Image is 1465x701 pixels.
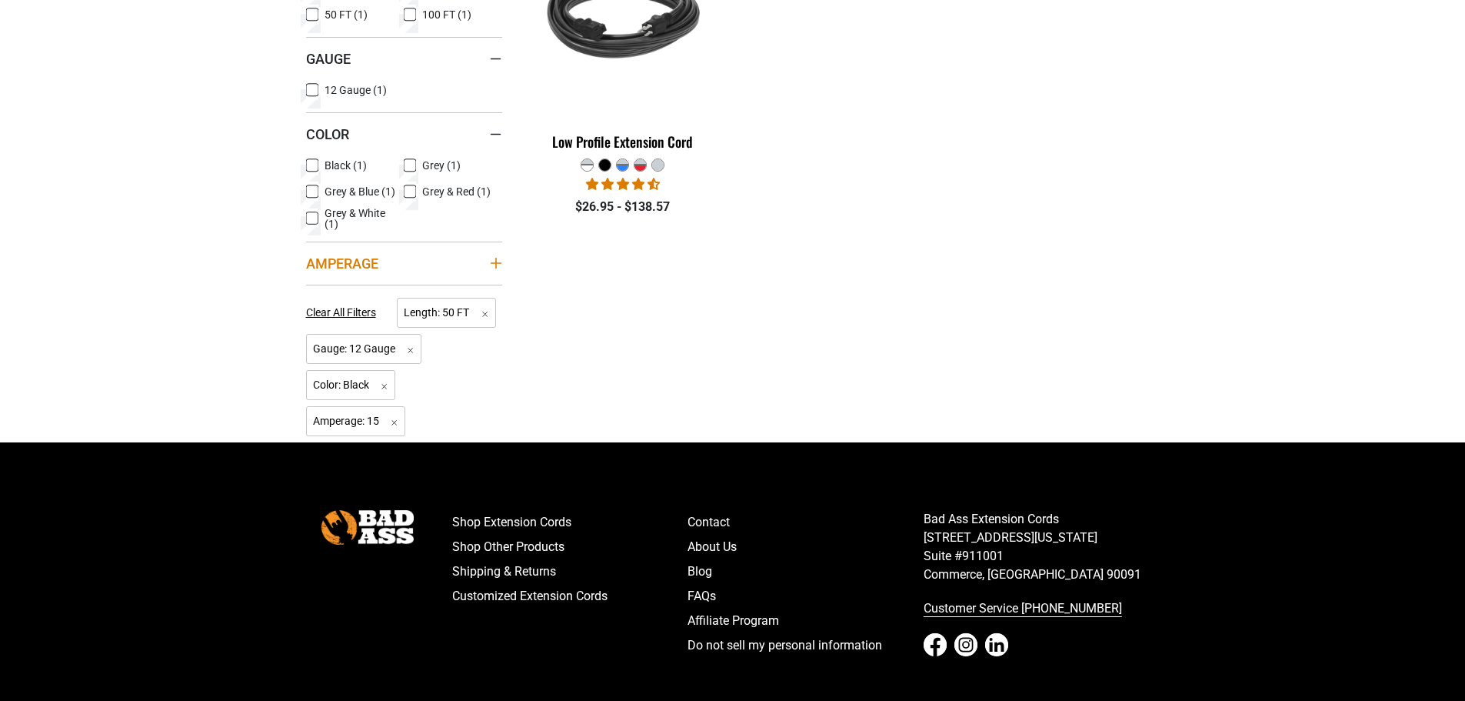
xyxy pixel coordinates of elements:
a: Amperage: 15 [306,413,406,428]
span: Grey & Blue (1) [325,186,395,197]
span: 12 Gauge (1) [325,85,387,95]
summary: Color [306,112,502,155]
span: Amperage: 15 [306,406,406,436]
span: 100 FT (1) [422,9,471,20]
span: 4.50 stars [586,177,660,192]
a: Blog [688,559,924,584]
a: Shipping & Returns [452,559,688,584]
img: Bad Ass Extension Cords [321,510,414,545]
a: FAQs [688,584,924,609]
span: Gauge [306,50,351,68]
div: $26.95 - $138.57 [525,198,721,216]
summary: Amperage [306,242,502,285]
a: Do not sell my personal information [688,633,924,658]
a: Length: 50 FT [397,305,496,319]
a: Shop Extension Cords [452,510,688,535]
a: Color: Black [306,377,396,392]
span: Color: Black [306,370,396,400]
a: Customer Service [PHONE_NUMBER] [924,596,1160,621]
span: Amperage [306,255,378,272]
a: Affiliate Program [688,609,924,633]
div: Low Profile Extension Cord [525,135,721,149]
span: Grey & Red (1) [422,186,491,197]
summary: Gauge [306,37,502,80]
p: Bad Ass Extension Cords [STREET_ADDRESS][US_STATE] Suite #911001 Commerce, [GEOGRAPHIC_DATA] 90091 [924,510,1160,584]
span: Length: 50 FT [397,298,496,328]
span: Grey & White (1) [325,208,398,229]
a: About Us [688,535,924,559]
a: Gauge: 12 Gauge [306,341,422,356]
span: Black (1) [325,160,367,171]
span: Gauge: 12 Gauge [306,334,422,364]
span: Color [306,125,349,143]
span: Grey (1) [422,160,461,171]
a: Clear All Filters [306,305,382,321]
span: Clear All Filters [306,306,376,319]
a: Contact [688,510,924,535]
span: 50 FT (1) [325,9,368,20]
a: Shop Other Products [452,535,688,559]
a: Customized Extension Cords [452,584,688,609]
